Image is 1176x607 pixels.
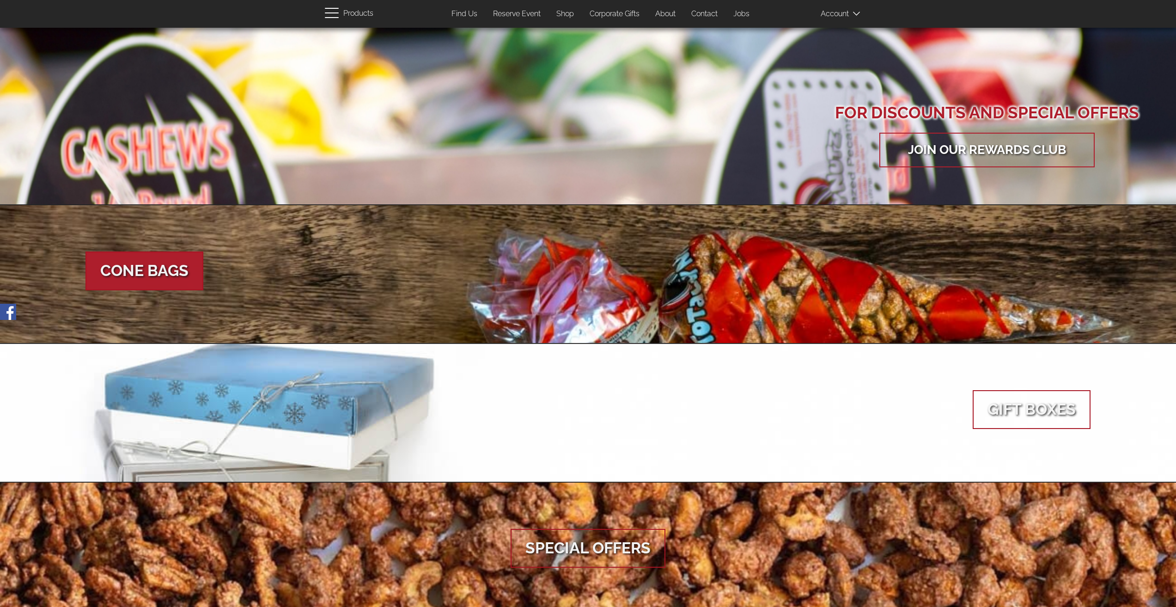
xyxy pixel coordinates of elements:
[445,5,484,23] a: Find Us
[486,5,548,23] a: Reserve Event
[835,101,1139,124] div: For discounts and special offers
[684,5,725,23] a: Contact
[648,5,682,23] a: About
[343,7,373,20] span: Products
[511,529,665,568] span: Special Offers
[973,390,1091,429] span: Gift Boxes
[726,5,756,23] a: Jobs
[583,5,646,23] a: Corporate Gifts
[894,135,1080,164] a: Join our rewards club
[549,5,581,23] a: Shop
[85,251,203,290] span: Cone Bags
